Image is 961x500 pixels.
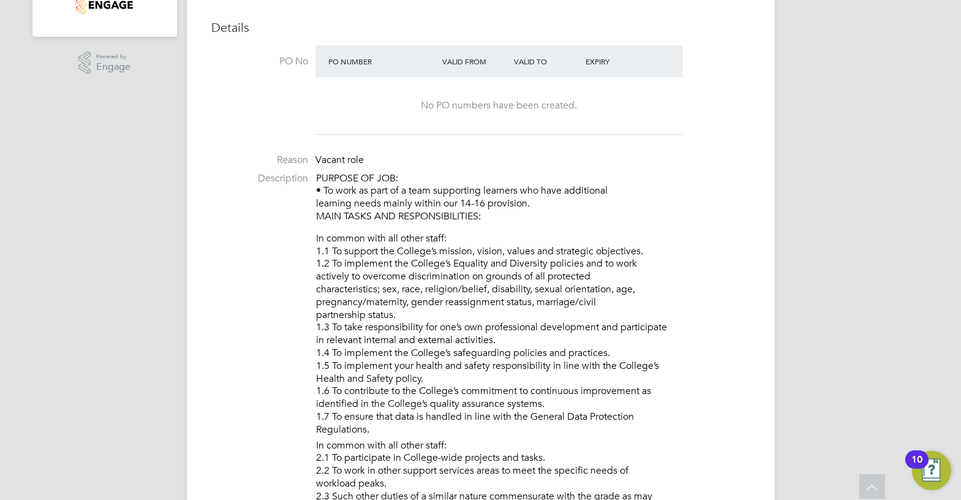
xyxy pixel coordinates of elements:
div: Valid From [439,50,511,72]
label: Description [211,172,308,185]
div: Expiry [582,50,654,72]
label: PO No [211,55,308,68]
h3: Details [211,20,750,36]
span: Engage [96,62,130,72]
div: No PO numbers have been created. [328,99,671,112]
button: Open Resource Center, 10 new notifications [912,451,951,490]
div: PO Number [325,50,440,72]
div: Valid To [511,50,582,72]
span: Powered by [96,51,130,62]
label: Reason [211,154,308,167]
li: In common with all other staff: 1.1 To support the College’s mission, vision, values and strategi... [316,232,750,439]
span: Vacant role [315,154,364,166]
p: PURPOSE OF JOB: • To work as part of a team supporting learners who have additional learning need... [316,172,750,223]
a: Powered byEngage [78,51,130,75]
div: 10 [911,460,922,475]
